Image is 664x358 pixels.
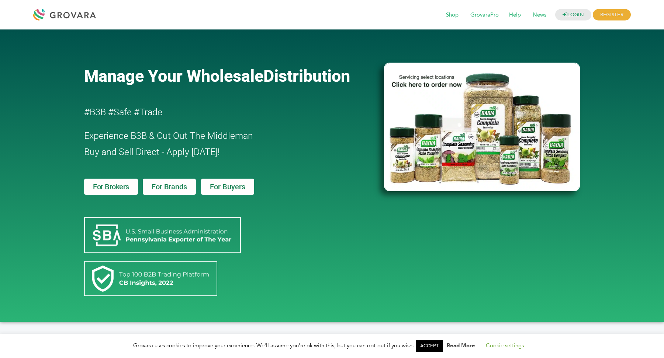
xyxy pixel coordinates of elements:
a: LOGIN [555,9,591,21]
span: Manage Your Wholesale [84,66,263,86]
a: Help [504,11,526,19]
a: GrovaraPro [465,11,504,19]
span: Shop [441,8,464,22]
a: For Buyers [201,179,254,195]
span: News [528,8,551,22]
span: GrovaraPro [465,8,504,22]
a: Read More [447,342,475,349]
a: News [528,11,551,19]
a: For Brokers [84,179,138,195]
span: Help [504,8,526,22]
a: Manage Your WholesaleDistribution [84,66,372,86]
a: Shop [441,11,464,19]
a: Cookie settings [486,342,524,349]
span: For Buyers [210,183,245,190]
span: Buy and Sell Direct - Apply [DATE]! [84,147,220,157]
span: Distribution [263,66,350,86]
span: Grovara uses cookies to improve your experience. We'll assume you're ok with this, but you can op... [133,342,531,349]
span: For Brands [152,183,187,190]
span: For Brokers [93,183,129,190]
h2: #B3B #Safe #Trade [84,104,342,120]
span: Experience B3B & Cut Out The Middleman [84,130,253,141]
a: ACCEPT [416,340,443,352]
span: REGISTER [593,9,631,21]
a: For Brands [143,179,196,195]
